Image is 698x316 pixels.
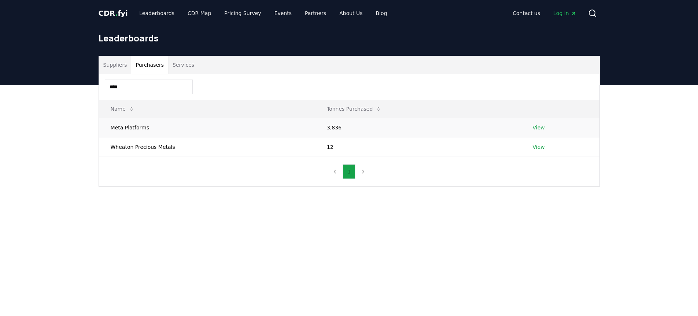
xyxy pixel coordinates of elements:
a: About Us [333,7,368,20]
h1: Leaderboards [99,32,600,44]
span: Log in [553,10,576,17]
button: Services [168,56,199,74]
button: Name [105,102,140,116]
td: Meta Platforms [99,118,315,137]
td: Wheaton Precious Metals [99,137,315,157]
td: 12 [315,137,521,157]
nav: Main [507,7,582,20]
a: Blog [370,7,393,20]
a: Leaderboards [133,7,180,20]
button: Purchasers [131,56,168,74]
a: Pricing Survey [218,7,267,20]
nav: Main [133,7,393,20]
a: Partners [299,7,332,20]
a: Events [269,7,298,20]
button: 1 [343,164,355,179]
a: CDR.fyi [99,8,128,18]
button: Suppliers [99,56,132,74]
span: CDR fyi [99,9,128,18]
a: View [533,143,545,151]
button: Tonnes Purchased [321,102,387,116]
td: 3,836 [315,118,521,137]
span: . [115,9,118,18]
a: View [533,124,545,131]
a: Log in [547,7,582,20]
a: Contact us [507,7,546,20]
a: CDR Map [182,7,217,20]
